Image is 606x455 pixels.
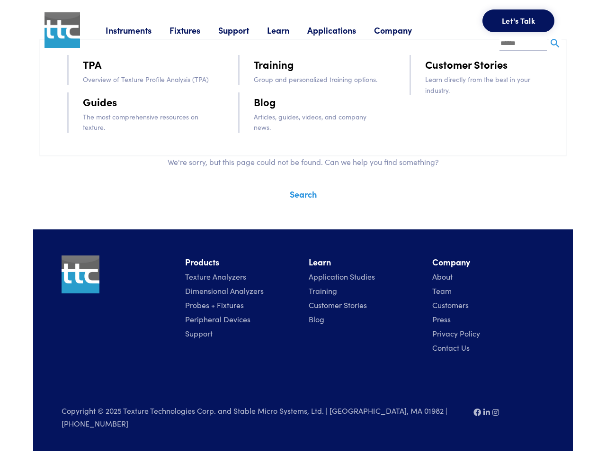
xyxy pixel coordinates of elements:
p: We're sorry, but this page could not be found. Can we help you find something? [39,156,567,168]
a: Customer Stories [309,300,367,310]
p: Copyright © 2025 Texture Technologies Corp. and Stable Micro Systems, Ltd. | [GEOGRAPHIC_DATA], M... [62,405,462,429]
a: Application Studies [309,271,375,282]
a: Guides [83,93,117,110]
p: Learn directly from the best in your industry. [425,74,554,95]
a: Learn [267,24,307,36]
p: Articles, guides, videos, and company news. [254,111,383,133]
li: Company [432,255,544,269]
li: Learn [309,255,421,269]
a: Texture Analyzers [185,271,246,282]
a: Instruments [106,24,169,36]
a: Blog [309,314,324,324]
a: Peripheral Devices [185,314,250,324]
p: The most comprehensive resources on texture. [83,111,212,133]
a: Customers [432,300,469,310]
a: Fixtures [169,24,218,36]
a: TPA [83,56,101,73]
a: [PHONE_NUMBER] [62,418,128,428]
a: Dimensional Analyzers [185,285,264,296]
img: ttc_logo_1x1_v1.0.png [45,12,80,48]
a: About [432,271,453,282]
a: Probes + Fixtures [185,300,244,310]
a: Search [290,188,317,200]
p: Overview of Texture Profile Analysis (TPA) [83,74,212,84]
a: Support [218,24,267,36]
p: Group and personalized training options. [254,74,383,84]
a: Privacy Policy [432,328,480,338]
a: Press [432,314,451,324]
a: Team [432,285,452,296]
a: Training [309,285,337,296]
a: Blog [254,93,276,110]
a: Customer Stories [425,56,508,73]
a: Training [254,56,294,73]
a: Contact Us [432,342,470,353]
a: Support [185,328,213,338]
img: ttc_logo_1x1_v1.0.png [62,255,99,293]
a: Applications [307,24,374,36]
li: Products [185,255,297,269]
button: Let's Talk [482,9,554,32]
a: Company [374,24,430,36]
